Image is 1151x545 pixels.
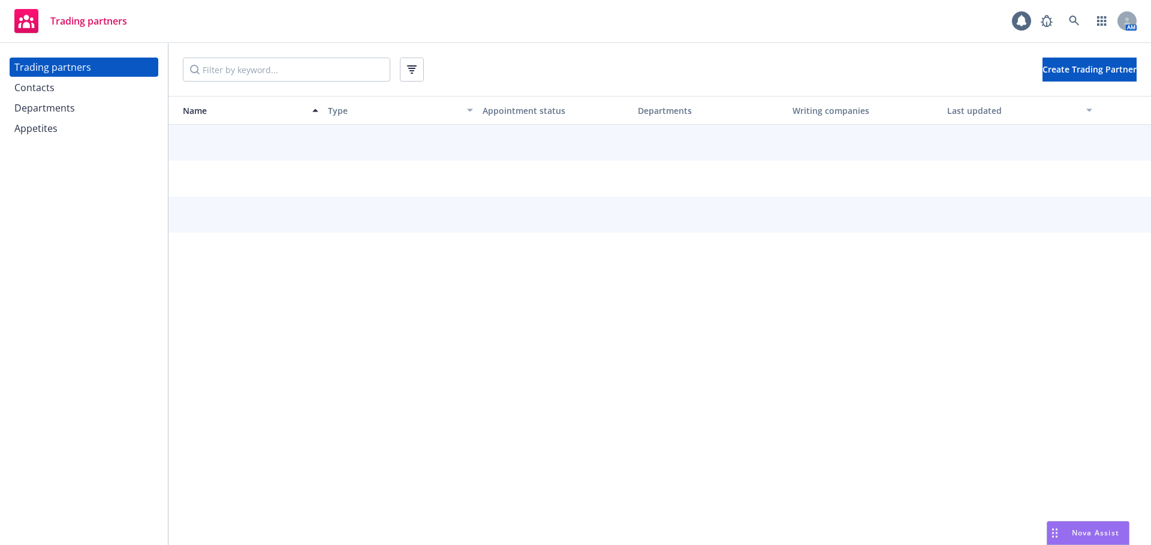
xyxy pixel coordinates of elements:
a: Contacts [10,78,158,97]
div: Appetites [14,119,58,138]
button: Appointment status [478,96,632,125]
div: Appointment status [483,104,628,117]
div: Drag to move [1047,522,1062,544]
button: Name [168,96,323,125]
div: Contacts [14,78,55,97]
div: Type [328,104,460,117]
a: Appetites [10,119,158,138]
button: Type [323,96,478,125]
input: Filter by keyword... [183,58,390,82]
button: Last updated [942,96,1097,125]
a: Switch app [1090,9,1114,33]
a: Trading partners [10,58,158,77]
a: Trading partners [10,4,132,38]
button: Writing companies [788,96,942,125]
div: Name [173,104,305,117]
div: Last updated [947,104,1079,117]
a: Report a Bug [1035,9,1059,33]
a: Search [1062,9,1086,33]
span: Trading partners [50,16,127,26]
span: Nova Assist [1072,528,1119,538]
div: Trading partners [14,58,91,77]
button: Nova Assist [1047,521,1129,545]
div: Writing companies [793,104,938,117]
div: Departments [638,104,783,117]
span: Create Trading Partner [1042,64,1137,75]
button: Departments [633,96,788,125]
button: Create Trading Partner [1042,58,1137,82]
div: Departments [14,98,75,118]
a: Departments [10,98,158,118]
